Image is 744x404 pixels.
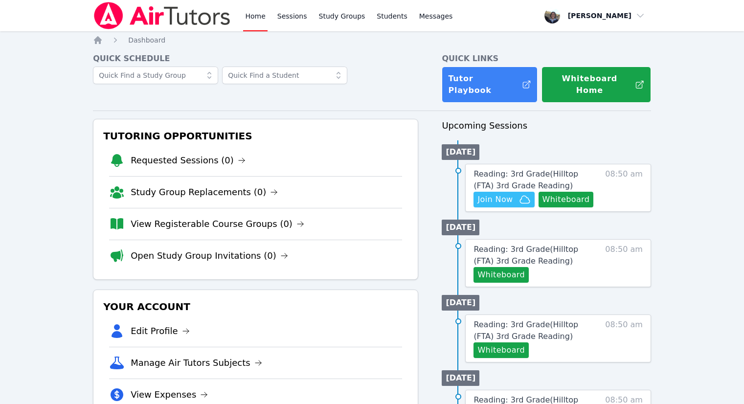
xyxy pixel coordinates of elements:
span: Reading: 3rd Grade ( Hilltop (FTA) 3rd Grade Reading ) [473,320,578,341]
span: 08:50 am [605,244,643,283]
a: Study Group Replacements (0) [131,185,278,199]
img: Air Tutors [93,2,231,29]
span: Reading: 3rd Grade ( Hilltop (FTA) 3rd Grade Reading ) [473,169,578,190]
span: Messages [419,11,453,21]
span: 08:50 am [605,319,643,358]
li: [DATE] [442,370,479,386]
a: View Expenses [131,388,208,402]
input: Quick Find a Student [222,67,347,84]
a: Dashboard [128,35,165,45]
a: Requested Sessions (0) [131,154,246,167]
button: Whiteboard Home [541,67,651,103]
span: Join Now [477,194,513,205]
h4: Quick Schedule [93,53,418,65]
a: Reading: 3rd Grade(Hilltop (FTA) 3rd Grade Reading) [473,244,600,267]
button: Whiteboard [473,267,529,283]
button: Join Now [473,192,534,207]
a: Reading: 3rd Grade(Hilltop (FTA) 3rd Grade Reading) [473,168,600,192]
a: Open Study Group Invitations (0) [131,249,288,263]
a: Reading: 3rd Grade(Hilltop (FTA) 3rd Grade Reading) [473,319,600,342]
a: View Registerable Course Groups (0) [131,217,304,231]
h4: Quick Links [442,53,651,65]
span: 08:50 am [605,168,643,207]
input: Quick Find a Study Group [93,67,218,84]
h3: Tutoring Opportunities [101,127,410,145]
li: [DATE] [442,295,479,311]
a: Manage Air Tutors Subjects [131,356,262,370]
li: [DATE] [442,220,479,235]
li: [DATE] [442,144,479,160]
span: Reading: 3rd Grade ( Hilltop (FTA) 3rd Grade Reading ) [473,245,578,266]
h3: Upcoming Sessions [442,119,651,133]
nav: Breadcrumb [93,35,651,45]
button: Whiteboard [473,342,529,358]
span: Dashboard [128,36,165,44]
a: Tutor Playbook [442,67,538,103]
h3: Your Account [101,298,410,315]
button: Whiteboard [539,192,594,207]
a: Edit Profile [131,324,190,338]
